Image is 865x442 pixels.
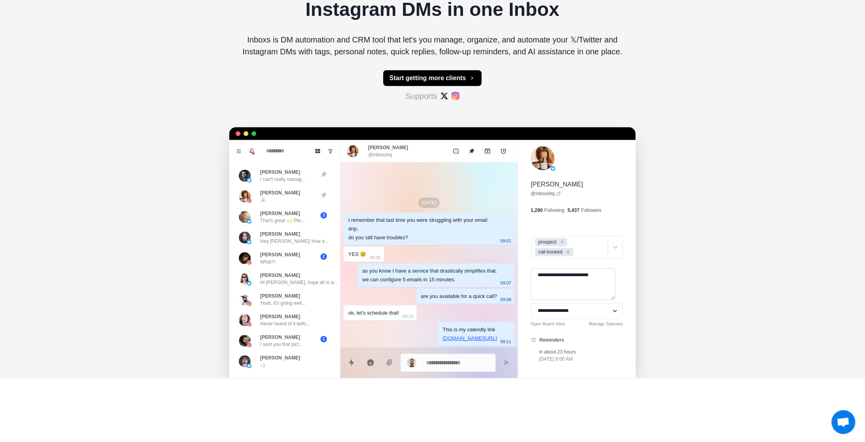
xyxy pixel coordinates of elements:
p: Reminders [540,336,564,344]
p: [PERSON_NAME] [260,354,300,361]
button: Reply with AI [363,355,379,371]
button: Add media [382,355,398,371]
p: [PERSON_NAME] [260,334,300,341]
img: picture [247,363,252,368]
p: in about 23 hours [539,348,576,356]
img: picture [239,356,251,367]
img: picture [247,322,252,327]
img: picture [407,358,417,367]
div: This is my calendly link [443,325,497,343]
p: 09:11 [500,337,511,346]
a: Manage Statuses [589,321,623,327]
p: I sent you that pict... [260,341,303,348]
p: [DOMAIN_NAME][URL] [443,334,497,343]
p: ;-) [260,361,265,369]
button: Quick replies [344,355,359,371]
button: Send message [499,355,515,371]
img: picture [247,343,252,348]
a: Open Board View [531,321,565,327]
p: [DATE] 9:00 AM [539,356,576,363]
a: Open chat [832,410,855,434]
img: picture [239,335,251,347]
p: Never heard of it befo... [260,320,310,327]
span: 2 [321,336,327,342]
